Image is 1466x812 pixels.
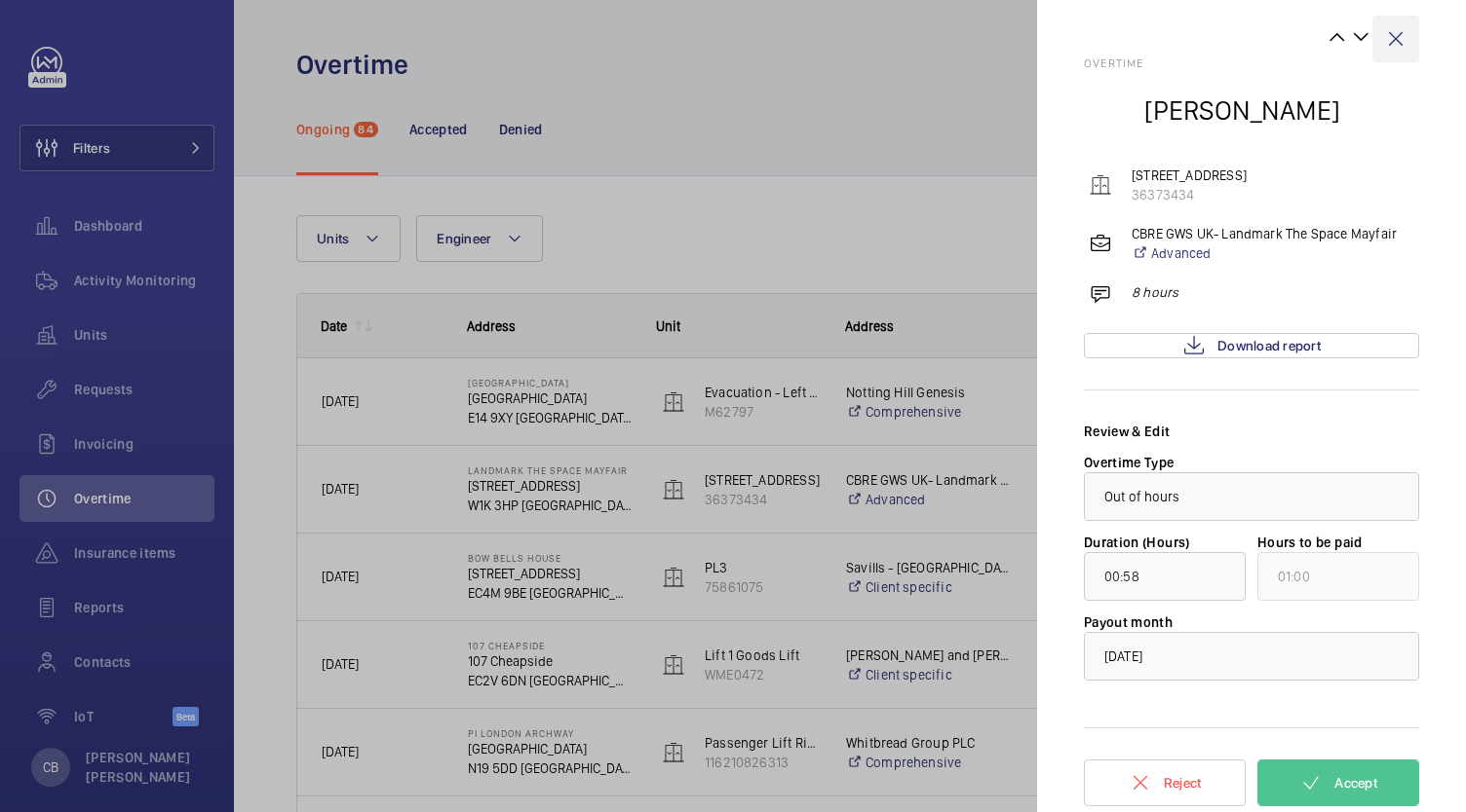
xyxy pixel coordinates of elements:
[1084,455,1175,470] label: Overtime Type
[1217,338,1321,353] span: Download report
[1132,243,1397,263] a: Advanced
[1084,56,1419,70] h2: Overtime
[1132,166,1247,185] p: [STREET_ADDRESS]
[1104,648,1142,664] span: [DATE]
[1132,282,1178,302] p: 8 hours
[1257,759,1419,806] button: Accept
[1257,535,1363,550] label: Hours to be paid
[1257,552,1419,601] input: undefined
[1084,759,1246,806] button: Reject
[1089,173,1112,197] img: elevator.svg
[1084,552,1246,601] input: function l(){if(O(o),o.value===Rt)throw new qe(-950,!1);return o.value}
[1084,614,1173,630] label: Payout month
[1334,775,1377,791] span: Accept
[1084,535,1190,550] label: Duration (Hours)
[1084,333,1419,358] a: Download report
[1104,489,1180,504] span: Out of hours
[1084,422,1419,441] div: Review & Edit
[1164,775,1202,791] span: Reject
[1132,224,1397,243] p: CBRE GWS UK- Landmark The Space Mayfair
[1144,92,1340,129] h2: [PERSON_NAME]
[1132,185,1247,204] p: 36373434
